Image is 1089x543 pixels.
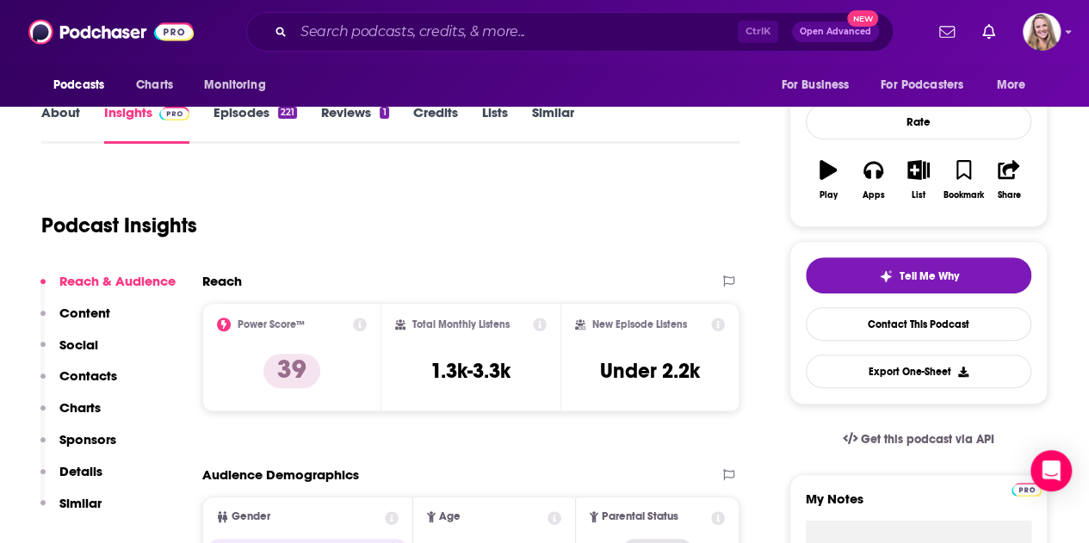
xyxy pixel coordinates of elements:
span: Open Advanced [800,28,871,36]
button: open menu [41,69,127,102]
button: Apps [851,149,895,211]
button: Share [987,149,1031,211]
h3: Under 2.2k [600,358,700,384]
span: Gender [232,511,270,522]
span: Parental Status [602,511,678,522]
button: Details [40,463,102,495]
p: Details [59,463,102,479]
span: Ctrl K [738,21,778,43]
div: Open Intercom Messenger [1030,450,1072,491]
p: 39 [263,354,320,388]
button: Show profile menu [1023,13,1061,51]
img: tell me why sparkle [879,269,893,283]
button: open menu [985,69,1048,102]
img: Podchaser - Follow, Share and Rate Podcasts [28,15,194,48]
img: Podchaser Pro [159,107,189,120]
button: Play [806,149,851,211]
button: Similar [40,495,102,527]
img: User Profile [1023,13,1061,51]
button: Social [40,336,98,368]
button: Reach & Audience [40,273,176,305]
div: Play [820,190,838,201]
div: 1 [380,107,388,119]
button: Sponsors [40,431,116,463]
a: Credits [413,104,458,144]
div: Bookmark [944,190,984,201]
button: Content [40,305,110,336]
h2: New Episode Listens [592,318,687,330]
a: Show notifications dropdown [975,17,1002,46]
p: Contacts [59,367,117,384]
label: My Notes [806,491,1031,521]
p: Similar [59,495,102,511]
a: Contact This Podcast [806,307,1031,341]
img: Podchaser Pro [1012,483,1042,497]
div: Search podcasts, credits, & more... [246,12,894,52]
p: Content [59,305,110,321]
span: For Business [781,73,849,97]
span: Podcasts [53,73,104,97]
span: Tell Me Why [900,269,959,283]
span: Age [439,511,461,522]
h2: Reach [202,273,242,289]
span: More [997,73,1026,97]
p: Social [59,336,98,353]
input: Search podcasts, credits, & more... [294,18,738,46]
button: Bookmark [941,149,986,211]
h3: 1.3k-3.3k [430,358,510,384]
a: About [41,104,80,144]
span: New [847,10,878,27]
span: Logged in as KirstinPitchPR [1023,13,1061,51]
button: List [896,149,941,211]
button: open menu [869,69,988,102]
a: Show notifications dropdown [932,17,962,46]
a: InsightsPodchaser Pro [104,104,189,144]
button: Open AdvancedNew [792,22,879,42]
div: Apps [863,190,885,201]
h2: Audience Demographics [202,466,359,483]
h1: Podcast Insights [41,213,197,238]
button: open menu [192,69,288,102]
button: open menu [769,69,870,102]
h2: Power Score™ [238,318,305,330]
a: Pro website [1012,480,1042,497]
a: Episodes221 [213,104,297,144]
a: Reviews1 [321,104,388,144]
p: Sponsors [59,431,116,447]
button: tell me why sparkleTell Me Why [806,257,1031,293]
p: Reach & Audience [59,273,176,289]
button: Contacts [40,367,117,399]
div: List [912,190,925,201]
a: Lists [482,104,508,144]
span: For Podcasters [881,73,963,97]
span: Monitoring [204,73,265,97]
button: Charts [40,399,101,431]
a: Similar [532,104,574,144]
div: 221 [278,107,297,119]
div: Rate [806,104,1031,139]
a: Charts [125,69,183,102]
h2: Total Monthly Listens [412,318,510,330]
span: Charts [136,73,173,97]
span: Get this podcast via API [861,432,994,447]
a: Get this podcast via API [829,418,1008,460]
p: Charts [59,399,101,416]
button: Export One-Sheet [806,355,1031,388]
div: Share [997,190,1020,201]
